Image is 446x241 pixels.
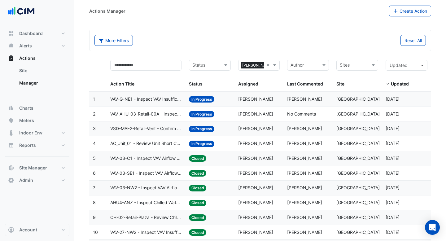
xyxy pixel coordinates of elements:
[238,96,273,102] span: [PERSON_NAME]
[93,111,95,116] span: 2
[5,64,69,92] div: Actions
[287,96,322,102] span: [PERSON_NAME]
[8,30,14,37] app-icon: Dashboard
[400,35,426,46] button: Reset All
[8,43,14,49] app-icon: Alerts
[93,230,98,235] span: 10
[14,77,69,89] a: Manager
[93,96,95,102] span: 1
[93,170,96,176] span: 6
[189,185,207,191] span: Closed
[189,155,207,162] span: Closed
[238,185,273,190] span: [PERSON_NAME]
[19,30,43,37] span: Dashboard
[336,230,380,235] span: [GEOGRAPHIC_DATA]
[189,200,207,206] span: Closed
[189,170,207,177] span: Closed
[238,200,273,205] span: [PERSON_NAME]
[386,111,400,116] span: 2025-09-22T09:06:19.224
[5,224,69,236] button: Account
[110,111,181,118] span: VAV-AHU-03-Retail-09A - Inspect VAV Airflow Oversupply (Energy Waste)
[19,227,37,233] span: Account
[386,230,400,235] span: 2025-09-18T12:06:04.064
[93,215,96,220] span: 9
[238,215,273,220] span: [PERSON_NAME]
[336,215,380,220] span: [GEOGRAPHIC_DATA]
[8,55,14,61] app-icon: Actions
[93,185,95,190] span: 7
[93,200,96,205] span: 8
[189,141,215,147] span: In Progress
[287,230,322,235] span: [PERSON_NAME]
[386,96,400,102] span: 2025-09-22T09:10:58.693
[19,165,47,171] span: Site Manager
[8,142,14,148] app-icon: Reports
[238,170,273,176] span: [PERSON_NAME]
[287,156,322,161] span: [PERSON_NAME]
[8,130,14,136] app-icon: Indoor Env
[241,62,274,69] span: [PERSON_NAME]
[287,81,323,86] span: Last Commented
[5,40,69,52] button: Alerts
[386,126,400,131] span: 2025-09-22T08:59:45.141
[19,105,33,111] span: Charts
[5,102,69,114] button: Charts
[287,185,322,190] span: [PERSON_NAME]
[5,127,69,139] button: Indoor Env
[8,117,14,124] app-icon: Meters
[238,141,273,146] span: [PERSON_NAME]
[287,111,316,116] span: No Comments
[94,35,133,46] button: More Filters
[19,142,36,148] span: Reports
[93,126,96,131] span: 3
[110,184,181,191] span: VAV-03-NW2 - Inspect VAV Airflow Leak
[238,230,273,235] span: [PERSON_NAME]
[5,174,69,186] button: Admin
[389,6,431,16] button: Create Action
[189,96,215,103] span: In Progress
[386,185,400,190] span: 2025-09-18T12:14:13.660
[266,62,272,69] span: Clear
[5,139,69,151] button: Reports
[386,60,427,71] button: Updated
[110,229,181,236] span: VAV-27-NW2 - Inspect VAV Insufficient Cooling
[19,43,32,49] span: Alerts
[110,81,134,86] span: Action Title
[110,96,181,103] span: VAV-G-NE1 - Inspect VAV Insufficient Heating
[89,8,125,14] div: Actions Manager
[336,126,380,131] span: [GEOGRAPHIC_DATA]
[386,141,400,146] span: 2025-09-22T08:58:27.001
[336,156,380,161] span: [GEOGRAPHIC_DATA]
[110,199,181,206] span: AHU4-ANZ - Inspect Chilled Water Valve Leak
[238,111,273,116] span: [PERSON_NAME]
[19,55,36,61] span: Actions
[386,156,400,161] span: 2025-09-18T12:14:27.270
[189,229,207,236] span: Closed
[110,140,181,147] span: AC_Unit_01 - Review Unit Short Cycling
[5,114,69,127] button: Meters
[189,126,215,132] span: In Progress
[5,162,69,174] button: Site Manager
[391,81,409,86] span: Updated
[336,111,380,116] span: [GEOGRAPHIC_DATA]
[336,170,380,176] span: [GEOGRAPHIC_DATA]
[189,111,215,117] span: In Progress
[8,177,14,183] app-icon: Admin
[386,215,400,220] span: 2025-09-18T12:06:07.670
[110,125,181,132] span: VSD-MAF2-Retail-Vent - Confirm VSD Override On (Energy Waste)
[336,141,380,146] span: [GEOGRAPHIC_DATA]
[7,5,35,17] img: Company Logo
[93,156,96,161] span: 5
[19,117,34,124] span: Meters
[110,170,181,177] span: VAV-03-SE1 - Inspect VAV Airflow Leak
[238,81,258,86] span: Assigned
[287,200,322,205] span: [PERSON_NAME]
[5,27,69,40] button: Dashboard
[336,185,380,190] span: [GEOGRAPHIC_DATA]
[110,155,181,162] span: VAV-03-C1 - Inspect VAV Airflow Leak
[8,105,14,111] app-icon: Charts
[336,96,380,102] span: [GEOGRAPHIC_DATA]
[14,64,69,77] a: Site
[425,220,440,235] div: Open Intercom Messenger
[93,141,96,146] span: 4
